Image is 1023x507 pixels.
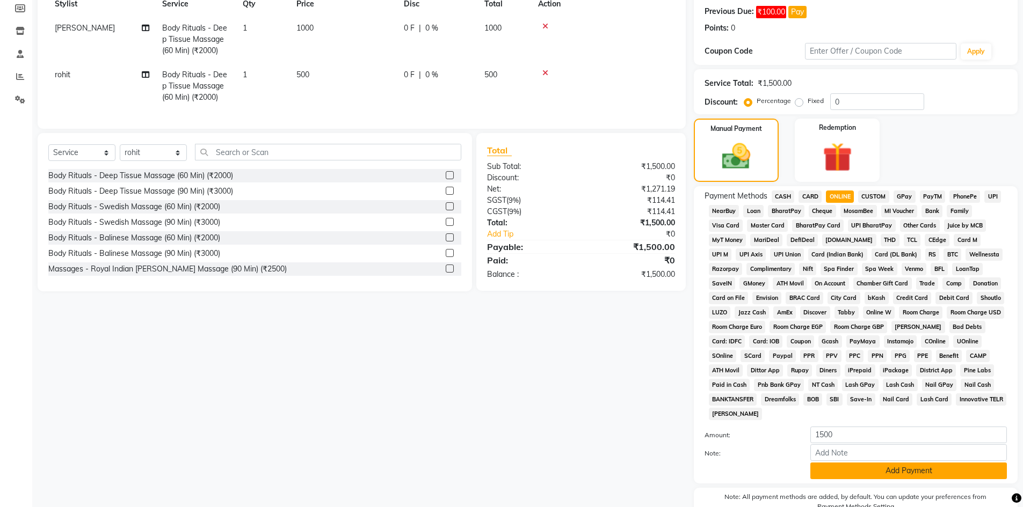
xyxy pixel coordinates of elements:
span: UPI BharatPay [848,219,896,232]
span: [PERSON_NAME] [891,321,945,333]
span: 1000 [296,23,314,33]
div: ( ) [479,195,581,206]
span: Complimentary [746,263,795,275]
span: Card M [954,234,981,246]
span: SBI [826,393,843,406]
span: Donation [969,277,1001,290]
span: MI Voucher [881,205,918,217]
span: Spa Finder [821,263,858,275]
span: TCL [904,234,921,246]
label: Manual Payment [710,124,762,134]
span: Body Rituals - Deep Tissue Massage (60 Min) (₹2000) [162,23,227,55]
div: Body Rituals - Deep Tissue Massage (90 Min) (₹3000) [48,186,233,197]
span: Body Rituals - Deep Tissue Massage (60 Min) (₹2000) [162,70,227,102]
span: ATH Movil [773,277,807,290]
span: NearBuy [709,205,739,217]
div: ₹1,500.00 [758,78,792,89]
label: Note: [696,449,803,458]
span: RS [925,248,940,261]
span: PPR [800,350,818,362]
span: UPI [984,190,1001,203]
span: PPN [868,350,887,362]
span: Nift [799,263,816,275]
span: MariDeal [750,234,782,246]
span: Card (DL Bank) [872,248,921,261]
span: BharatPay [768,205,804,217]
span: Other Cards [900,219,940,232]
span: Nail Cash [961,379,994,391]
span: ONLINE [826,190,854,203]
span: On Account [811,277,849,290]
span: CAMP [966,350,990,362]
span: SGST [487,195,506,205]
span: CASH [772,190,795,203]
img: _gift.svg [814,139,861,175]
span: Coupon [787,335,814,348]
span: THD [881,234,899,246]
div: ₹1,500.00 [581,240,683,253]
span: Pnb Bank GPay [754,379,804,391]
span: Innovative TELR [956,393,1006,406]
input: Add Note [810,444,1007,461]
span: Venmo [902,263,927,275]
span: Spa Week [862,263,897,275]
div: Service Total: [705,78,753,89]
div: Discount: [705,97,738,108]
span: Master Card [747,219,788,232]
span: 0 F [404,69,415,80]
div: ₹0 [598,229,683,240]
span: Room Charge Euro [709,321,766,333]
span: 0 F [404,23,415,34]
div: ₹1,500.00 [581,161,683,172]
span: Card on File [709,292,749,304]
span: Save-In [847,393,875,406]
span: 9% [509,207,519,216]
div: Previous Due: [705,6,754,18]
span: Cheque [809,205,836,217]
span: 500 [484,70,497,79]
span: City Card [828,292,860,304]
span: District App [916,364,956,377]
span: [PERSON_NAME] [709,408,763,420]
span: MyT Money [709,234,746,246]
span: BOB [803,393,822,406]
div: ₹1,500.00 [581,217,683,229]
div: ₹114.41 [581,195,683,206]
span: Chamber Gift Card [853,277,912,290]
div: Body Rituals - Deep Tissue Massage (60 Min) (₹2000) [48,170,233,181]
span: Diners [816,364,840,377]
span: PPG [891,350,910,362]
div: Body Rituals - Balinese Massage (90 Min) (₹3000) [48,248,220,259]
div: Balance : [479,269,581,280]
span: CARD [799,190,822,203]
span: Room Charge [899,306,942,319]
span: Instamojo [884,335,917,348]
span: 0 % [425,69,438,80]
div: Total: [479,217,581,229]
div: Paid: [479,254,581,267]
div: Body Rituals - Balinese Massage (60 Min) (₹2000) [48,232,220,244]
span: Nail GPay [922,379,957,391]
span: Visa Card [709,219,743,232]
span: Total [487,145,512,156]
span: ATH Movil [709,364,743,377]
span: Tabby [835,306,859,319]
span: Dreamfolks [761,393,799,406]
span: UPI Union [770,248,804,261]
span: ₹100.00 [756,6,786,18]
span: [DOMAIN_NAME] [822,234,876,246]
span: Card (Indian Bank) [808,248,867,261]
span: 0 % [425,23,438,34]
span: Jazz Cash [735,306,769,319]
span: UPI M [709,248,732,261]
span: [PERSON_NAME] [55,23,115,33]
span: Credit Card [893,292,932,304]
input: Amount [810,427,1007,443]
span: Bad Debts [949,321,985,333]
span: UOnline [953,335,982,348]
span: PPV [823,350,841,362]
span: Envision [752,292,781,304]
button: Add Payment [810,462,1007,479]
span: CUSTOM [858,190,889,203]
span: PhonePe [949,190,980,203]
